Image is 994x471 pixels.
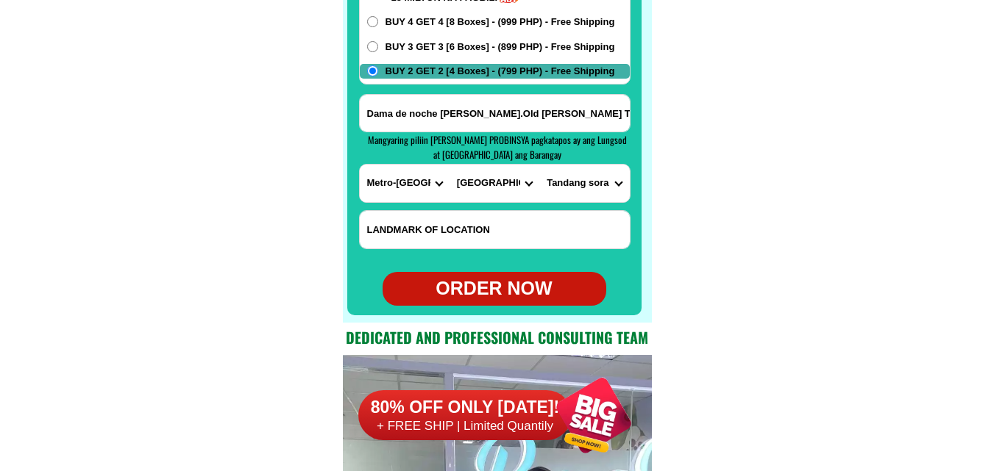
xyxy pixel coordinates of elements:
[367,65,378,76] input: BUY 2 GET 2 [4 Boxes] - (799 PHP) - Free Shipping
[367,16,378,27] input: BUY 4 GET 4 [8 Boxes] - (999 PHP) - Free Shipping
[343,326,652,348] h2: Dedicated and professional consulting team
[383,275,606,303] div: ORDER NOW
[360,211,630,248] input: Input LANDMARKOFLOCATION
[355,396,572,418] h6: 80% OFF ONLY [DATE]!
[360,165,450,202] select: Select province
[367,41,378,52] input: BUY 3 GET 3 [6 Boxes] - (899 PHP) - Free Shipping
[386,40,615,54] span: BUY 3 GET 3 [6 Boxes] - (899 PHP) - Free Shipping
[386,64,615,79] span: BUY 2 GET 2 [4 Boxes] - (799 PHP) - Free Shipping
[368,132,627,162] span: Mangyaring piliin [PERSON_NAME] PROBINSYA pagkatapos ay ang Lungsod at [GEOGRAPHIC_DATA] ang Bara...
[450,165,539,202] select: Select district
[355,418,572,434] h6: + FREE SHIP | Limited Quantily
[539,165,629,202] select: Select commune
[386,15,615,29] span: BUY 4 GET 4 [8 Boxes] - (999 PHP) - Free Shipping
[360,95,630,132] input: Input address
